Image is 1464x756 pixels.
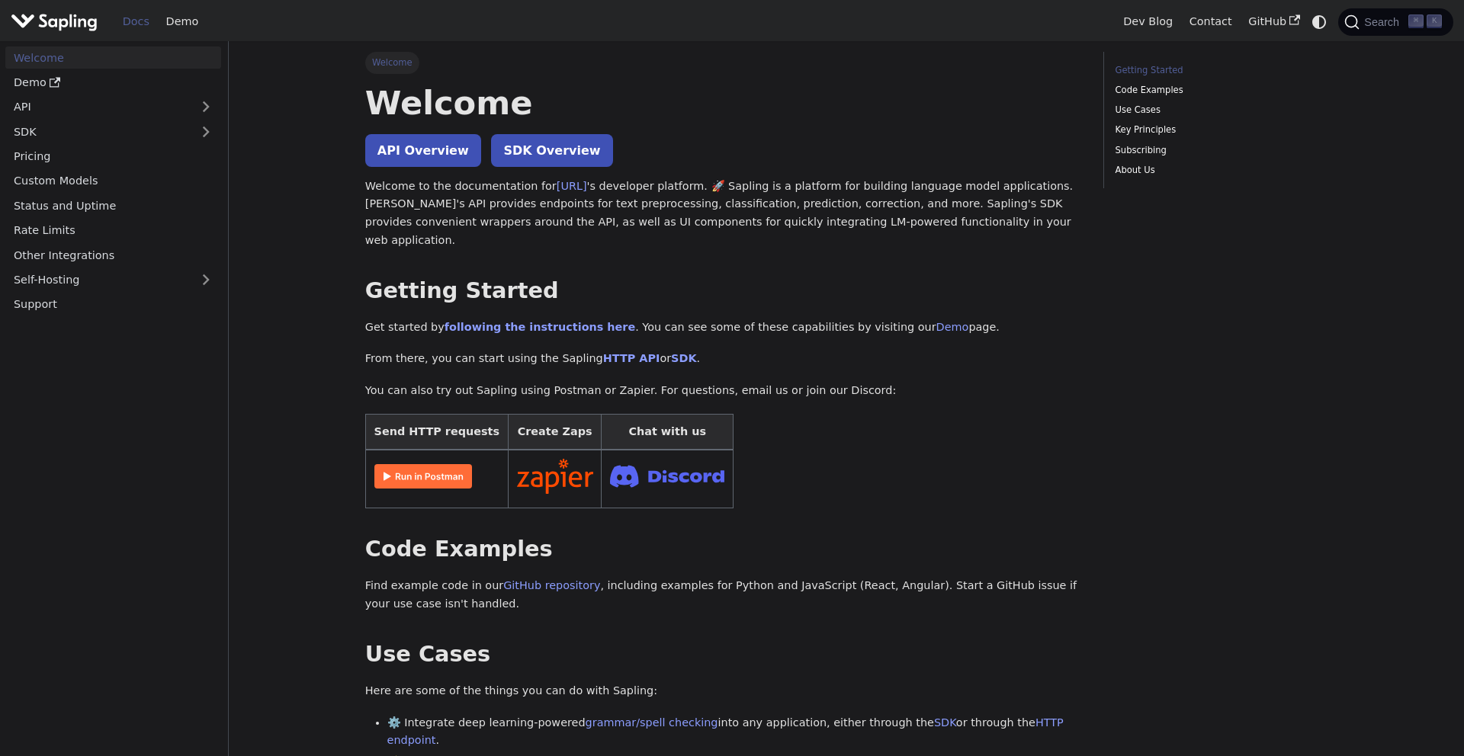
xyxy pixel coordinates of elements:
[1308,11,1331,33] button: Switch between dark and light mode (currently system mode)
[374,464,472,489] img: Run in Postman
[934,716,956,729] a: SDK
[365,277,1082,305] h2: Getting Started
[1116,123,1322,137] a: Key Principles
[557,180,587,192] a: [URL]
[5,244,221,266] a: Other Integrations
[936,321,969,333] a: Demo
[5,146,221,168] a: Pricing
[5,96,191,118] a: API
[445,321,635,333] a: following the instructions here
[11,11,98,33] img: Sapling.ai
[365,682,1082,700] p: Here are some of the things you can do with Sapling:
[5,170,221,192] a: Custom Models
[671,352,696,364] a: SDK
[508,414,602,450] th: Create Zaps
[365,414,508,450] th: Send HTTP requests
[365,350,1082,368] p: From there, you can start using the Sapling or .
[1181,10,1241,34] a: Contact
[610,460,724,492] img: Join Discord
[191,120,221,143] button: Expand sidebar category 'SDK'
[365,536,1082,563] h2: Code Examples
[365,382,1082,400] p: You can also try out Sapling using Postman or Zapier. For questions, email us or join our Discord:
[365,134,481,167] a: API Overview
[1116,63,1322,78] a: Getting Started
[5,219,221,242] a: Rate Limits
[5,293,221,316] a: Support
[158,10,207,34] a: Demo
[365,319,1082,337] p: Get started by . You can see some of these capabilities by visiting our page.
[603,352,660,364] a: HTTP API
[5,194,221,216] a: Status and Uptime
[1427,14,1442,28] kbd: K
[503,579,600,591] a: GitHub repository
[365,577,1082,613] p: Find example code in our , including examples for Python and JavaScript (React, Angular). Start a...
[387,714,1082,751] li: ⚙️ Integrate deep learning-powered into any application, either through the or through the .
[491,134,612,167] a: SDK Overview
[387,716,1064,747] a: HTTP endpoint
[1116,103,1322,117] a: Use Cases
[365,52,419,73] span: Welcome
[5,269,221,291] a: Self-Hosting
[1408,14,1424,28] kbd: ⌘
[365,641,1082,668] h2: Use Cases
[11,11,103,33] a: Sapling.ai
[191,96,221,118] button: Expand sidebar category 'API'
[602,414,734,450] th: Chat with us
[365,52,1082,73] nav: Breadcrumbs
[5,46,221,69] a: Welcome
[365,82,1082,123] h1: Welcome
[1116,143,1322,158] a: Subscribing
[1338,8,1453,36] button: Search (Command+K)
[517,459,593,494] img: Connect in Zapier
[586,716,718,729] a: grammar/spell checking
[5,72,221,94] a: Demo
[1240,10,1308,34] a: GitHub
[365,178,1082,250] p: Welcome to the documentation for 's developer platform. 🚀 Sapling is a platform for building lang...
[1116,83,1322,98] a: Code Examples
[1115,10,1180,34] a: Dev Blog
[5,120,191,143] a: SDK
[1360,16,1408,28] span: Search
[114,10,158,34] a: Docs
[1116,163,1322,178] a: About Us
